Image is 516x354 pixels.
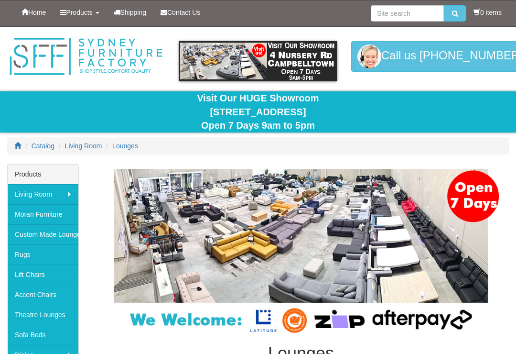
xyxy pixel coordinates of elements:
[8,305,78,325] a: Theatre Lounges
[8,325,78,345] a: Sofa Beds
[107,0,154,24] a: Shipping
[8,265,78,285] a: Lift Chairs
[8,285,78,305] a: Accent Chairs
[8,244,78,265] a: Rugs
[7,36,165,77] img: Sydney Furniture Factory
[53,0,106,24] a: Products
[8,165,78,184] div: Products
[93,169,509,334] img: Lounges
[66,9,92,16] span: Products
[28,9,46,16] span: Home
[8,224,78,244] a: Custom Made Lounges
[167,9,200,16] span: Contact Us
[7,91,509,133] div: Visit Our HUGE Showroom [STREET_ADDRESS] Open 7 Days 9am to 5pm
[179,41,337,81] img: showroom.gif
[8,204,78,224] a: Moran Furniture
[8,184,78,204] a: Living Room
[120,9,147,16] span: Shipping
[14,0,53,24] a: Home
[371,5,444,22] input: Site search
[32,142,54,150] a: Catalog
[473,8,502,17] li: 0 items
[65,142,102,150] a: Living Room
[112,142,138,150] a: Lounges
[153,0,207,24] a: Contact Us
